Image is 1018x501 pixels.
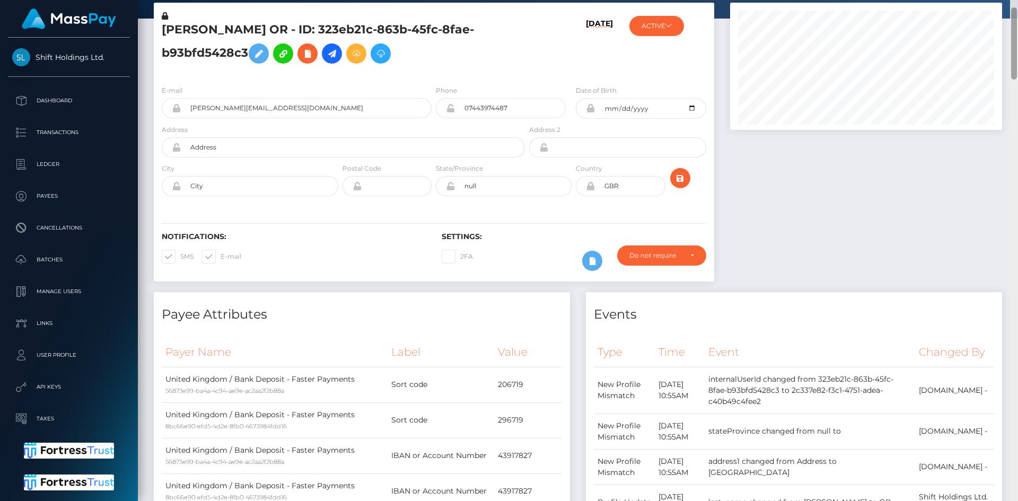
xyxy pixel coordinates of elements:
[8,278,130,305] a: Manage Users
[12,315,126,331] p: Links
[162,402,388,438] td: United Kingdom / Bank Deposit - Faster Payments
[629,16,684,36] button: ACTIVE
[12,411,126,427] p: Taxes
[162,86,182,95] label: E-mail
[388,402,494,438] td: Sort code
[915,367,994,414] td: [DOMAIN_NAME] -
[8,342,130,368] a: User Profile
[594,449,655,485] td: New Profile Mismatch
[12,252,126,268] p: Batches
[594,338,655,367] th: Type
[162,125,188,135] label: Address
[915,338,994,367] th: Changed By
[388,438,494,473] td: IBAN or Account Number
[162,164,174,173] label: City
[22,8,116,29] img: MassPay Logo
[494,438,562,473] td: 43917827
[705,414,915,449] td: stateProvince changed from null to
[12,284,126,300] p: Manage Users
[586,19,613,73] h6: [DATE]
[594,414,655,449] td: New Profile Mismatch
[165,458,284,465] small: 56873e99-ba4a-4c94-ae9e-ac2aa2f2b88a
[24,443,115,459] img: Fortress Trust
[655,414,705,449] td: [DATE] 10:55AM
[442,250,473,263] label: 2FA
[8,374,130,400] a: API Keys
[12,379,126,395] p: API Keys
[12,48,30,66] img: Shift Holdings Ltd.
[12,220,126,236] p: Cancellations
[12,188,126,204] p: Payees
[436,86,457,95] label: Phone
[494,367,562,402] td: 206719
[655,367,705,414] td: [DATE] 10:55AM
[162,338,388,367] th: Payer Name
[629,251,682,260] div: Do not require
[8,183,130,209] a: Payees
[165,387,284,394] small: 56873e99-ba4a-4c94-ae9e-ac2aa2f2b88a
[165,494,287,501] small: 8bc66e90-efd5-4d2e-8fb0-4673984fdd16
[8,87,130,114] a: Dashboard
[8,215,130,241] a: Cancellations
[12,125,126,140] p: Transactions
[343,164,381,173] label: Postal Code
[8,151,130,178] a: Ledger
[162,367,388,402] td: United Kingdom / Bank Deposit - Faster Payments
[162,305,562,324] h4: Payee Attributes
[162,250,194,263] label: SMS
[655,338,705,367] th: Time
[24,474,115,490] img: Fortress Trust
[388,367,494,402] td: Sort code
[12,156,126,172] p: Ledger
[594,305,994,324] h4: Events
[388,338,494,367] th: Label
[705,338,915,367] th: Event
[8,310,130,337] a: Links
[162,22,519,69] h5: [PERSON_NAME] OR - ID: 323eb21c-863b-45fc-8fae-b93bfd5428c3
[494,402,562,438] td: 296719
[494,338,562,367] th: Value
[705,367,915,414] td: internalUserId changed from 323eb21c-863b-45fc-8fae-b93bfd5428c3 to 2c337e82-f3c1-4751-adea-c40b4...
[202,250,241,263] label: E-mail
[576,164,602,173] label: Country
[442,232,706,241] h6: Settings:
[529,125,560,135] label: Address 2
[8,406,130,432] a: Taxes
[12,347,126,363] p: User Profile
[655,449,705,485] td: [DATE] 10:55AM
[594,367,655,414] td: New Profile Mismatch
[8,119,130,146] a: Transactions
[162,232,426,241] h6: Notifications:
[915,449,994,485] td: [DOMAIN_NAME] -
[436,164,483,173] label: State/Province
[12,93,126,109] p: Dashboard
[162,438,388,473] td: United Kingdom / Bank Deposit - Faster Payments
[8,52,130,62] span: Shift Holdings Ltd.
[322,43,342,64] a: Initiate Payout
[915,414,994,449] td: [DOMAIN_NAME] -
[165,423,287,430] small: 8bc66e90-efd5-4d2e-8fb0-4673984fdd16
[617,245,706,266] button: Do not require
[576,86,617,95] label: Date of Birth
[705,449,915,485] td: address1 changed from Address to [GEOGRAPHIC_DATA]
[8,247,130,273] a: Batches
